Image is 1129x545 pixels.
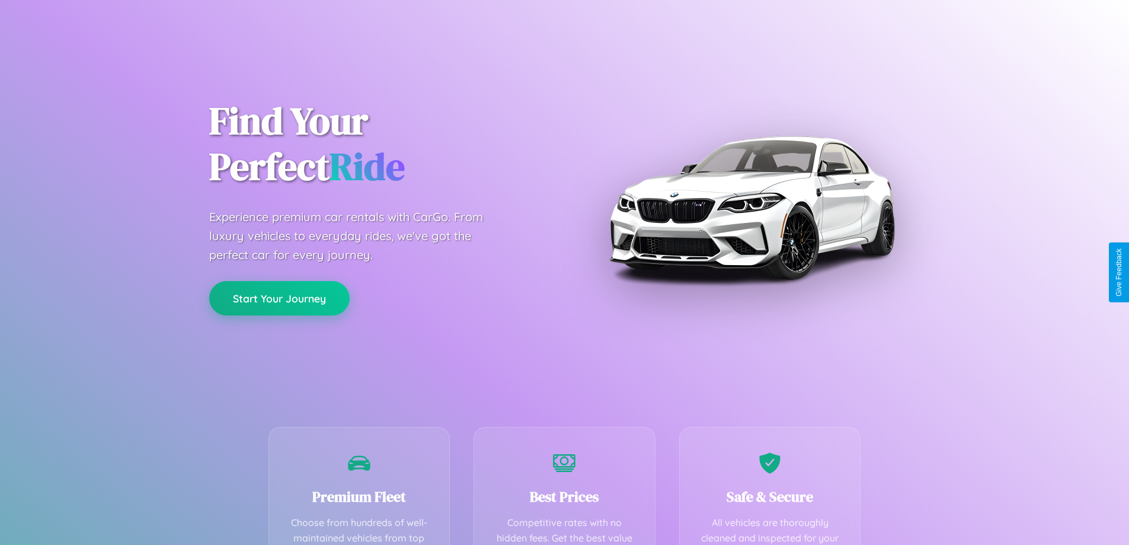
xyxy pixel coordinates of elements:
p: Experience premium car rentals with CarGo. From luxury vehicles to everyday rides, we've got the ... [209,208,506,264]
h3: Safe & Secure [698,487,843,506]
h3: Premium Fleet [287,487,432,506]
button: Start Your Journey [209,281,350,315]
img: Premium BMW car rental vehicle [603,59,900,356]
span: Ride [330,141,405,192]
h3: Best Prices [492,487,637,506]
h1: Find Your Perfect [209,98,547,190]
div: Give Feedback [1115,248,1123,297]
